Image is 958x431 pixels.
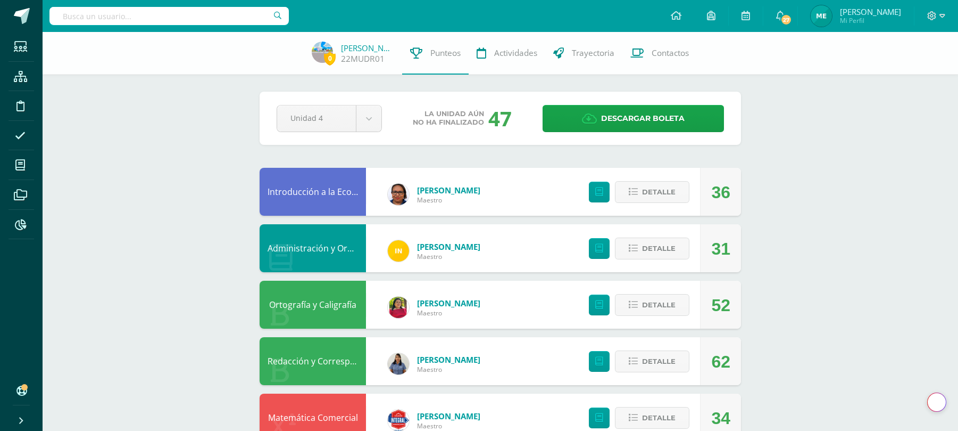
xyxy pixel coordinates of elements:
[268,242,432,254] a: Administración y Organización de Oficina
[417,241,480,252] a: [PERSON_NAME]
[388,297,409,318] img: 108c8a44a271f46b5ad24afd57cb8b7d.png
[417,365,480,374] span: Maestro
[417,421,480,430] span: Maestro
[652,47,689,59] span: Contactos
[324,52,336,65] span: 0
[711,168,730,216] div: 36
[413,110,484,127] span: La unidad aún no ha finalizado
[488,104,512,132] div: 47
[711,225,730,273] div: 31
[269,299,356,311] a: Ortografía y Caligrafía
[494,47,537,59] span: Actividades
[615,407,689,429] button: Detalle
[840,6,901,17] span: [PERSON_NAME]
[711,281,730,329] div: 52
[615,294,689,316] button: Detalle
[388,184,409,205] img: bba7c537520bb84d934a4f8b9c36f832.png
[711,338,730,386] div: 62
[545,32,622,75] a: Trayectoria
[615,351,689,372] button: Detalle
[260,224,366,272] div: Administración y Organización de Oficina
[469,32,545,75] a: Actividades
[260,168,366,216] div: Introducción a la Economía
[260,337,366,385] div: Redacción y Correspondencia Mercantil
[417,252,480,261] span: Maestro
[388,353,409,375] img: 1babb8b88831617249dcb93081d0b417.png
[543,105,724,132] a: Descargar boleta
[417,411,480,421] a: [PERSON_NAME]
[388,410,409,431] img: e662a9b382d8af80a146c63e83b9426b.png
[268,355,427,367] a: Redacción y Correspondencia Mercantil
[417,354,480,365] a: [PERSON_NAME]
[642,239,676,258] span: Detalle
[277,105,381,132] a: Unidad 4
[572,47,614,59] span: Trayectoria
[402,32,469,75] a: Punteos
[268,412,358,424] a: Matemática Comercial
[49,7,289,25] input: Busca un usuario...
[417,185,480,196] a: [PERSON_NAME]
[417,196,480,205] span: Maestro
[290,105,343,131] span: Unidad 4
[388,240,409,262] img: 91d43002c1e6da35fcf826c9a618326d.png
[268,186,377,198] a: Introducción a la Economía
[642,352,676,371] span: Detalle
[341,43,394,53] a: [PERSON_NAME]
[642,408,676,428] span: Detalle
[811,5,832,27] img: 5b4b5986e598807c0dab46491188efcd.png
[642,295,676,315] span: Detalle
[430,47,461,59] span: Punteos
[840,16,901,25] span: Mi Perfil
[417,308,480,318] span: Maestro
[260,281,366,329] div: Ortografía y Caligrafía
[417,298,480,308] a: [PERSON_NAME]
[642,182,676,202] span: Detalle
[601,105,685,132] span: Descargar boleta
[312,42,333,63] img: d0f01c6620b6589cdf935040daf80638.png
[622,32,697,75] a: Contactos
[341,53,385,64] a: 22MUDR01
[780,14,792,26] span: 27
[615,181,689,203] button: Detalle
[615,238,689,259] button: Detalle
